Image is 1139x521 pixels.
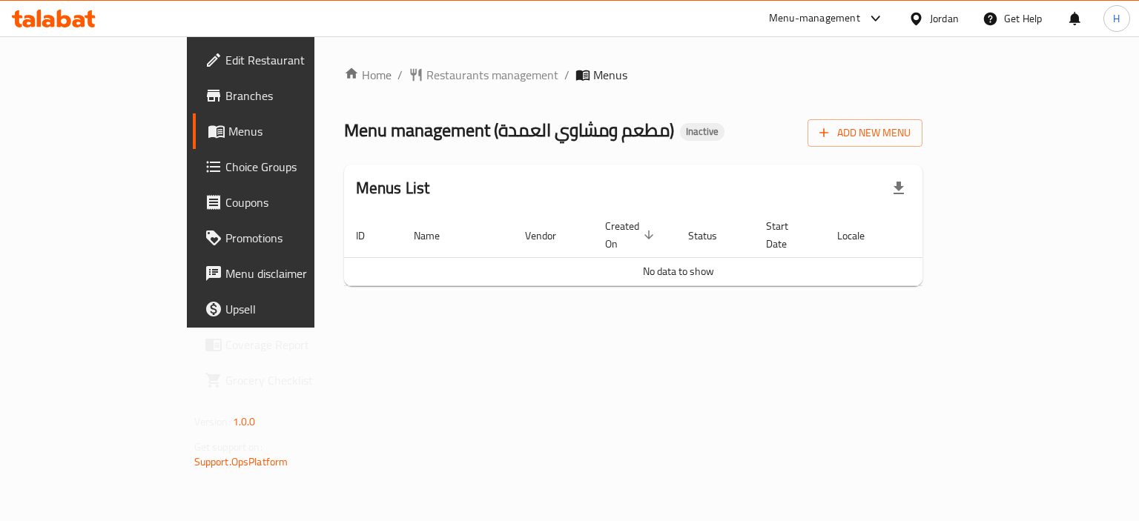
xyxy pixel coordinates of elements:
[193,256,377,291] a: Menu disclaimer
[193,78,377,113] a: Branches
[688,227,736,245] span: Status
[356,177,430,199] h2: Menus List
[225,336,366,354] span: Coverage Report
[808,119,922,147] button: Add New Menu
[225,158,366,176] span: Choice Groups
[593,66,627,84] span: Menus
[819,124,911,142] span: Add New Menu
[397,66,403,84] li: /
[233,412,256,431] span: 1.0.0
[225,229,366,247] span: Promotions
[225,51,366,69] span: Edit Restaurant
[344,66,923,84] nav: breadcrumb
[225,193,366,211] span: Coupons
[193,291,377,327] a: Upsell
[414,227,459,245] span: Name
[605,217,658,253] span: Created On
[680,123,724,141] div: Inactive
[225,265,366,282] span: Menu disclaimer
[228,122,366,140] span: Menus
[194,452,288,471] a: Support.OpsPlatform
[564,66,569,84] li: /
[225,87,366,104] span: Branches
[356,227,384,245] span: ID
[193,220,377,256] a: Promotions
[225,300,366,318] span: Upsell
[525,227,575,245] span: Vendor
[902,213,1013,258] th: Actions
[193,185,377,220] a: Coupons
[193,113,377,149] a: Menus
[194,412,231,431] span: Version:
[769,10,860,27] div: Menu-management
[193,42,377,78] a: Edit Restaurant
[643,262,714,281] span: No data to show
[409,66,558,84] a: Restaurants management
[1113,10,1120,27] span: H
[193,149,377,185] a: Choice Groups
[881,170,917,206] div: Export file
[193,327,377,362] a: Coverage Report
[837,227,884,245] span: Locale
[344,113,674,147] span: Menu management ( مطعم ومشاوي العمدة )
[930,10,959,27] div: Jordan
[680,125,724,138] span: Inactive
[193,362,377,398] a: Grocery Checklist
[766,217,808,253] span: Start Date
[344,213,1013,286] table: enhanced table
[194,437,263,457] span: Get support on:
[225,371,366,389] span: Grocery Checklist
[426,66,558,84] span: Restaurants management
